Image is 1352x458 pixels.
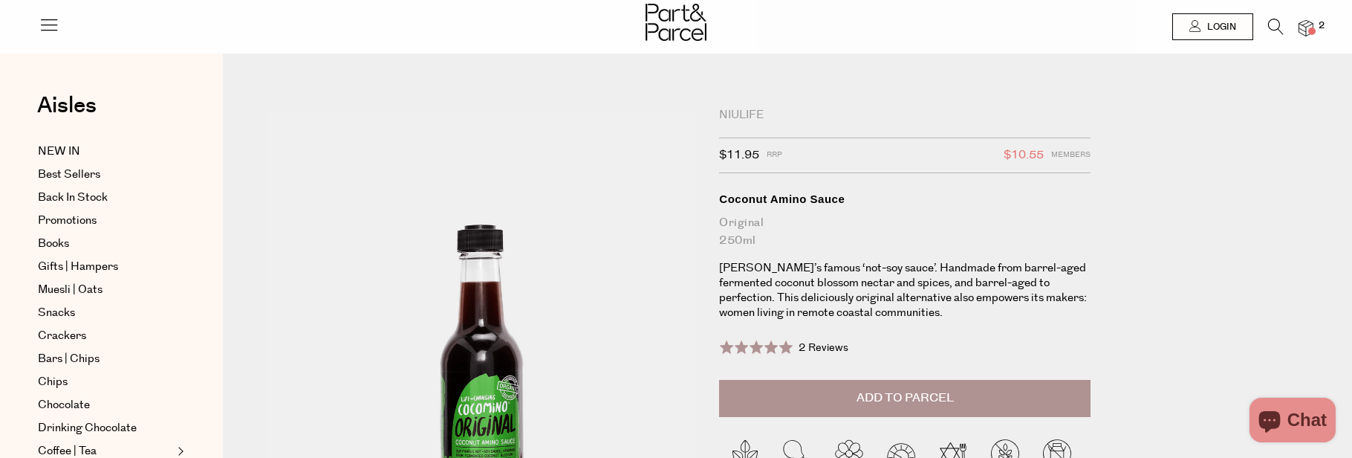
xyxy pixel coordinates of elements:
[38,212,173,230] a: Promotions
[1315,19,1328,33] span: 2
[38,235,69,253] span: Books
[38,373,68,391] span: Chips
[38,350,173,368] a: Bars | Chips
[38,281,103,299] span: Muesli | Oats
[38,419,137,437] span: Drinking Chocolate
[38,304,173,322] a: Snacks
[38,396,173,414] a: Chocolate
[719,214,1091,250] div: Original 250ml
[719,146,759,165] span: $11.95
[37,94,97,132] a: Aisles
[38,166,173,184] a: Best Sellers
[38,235,173,253] a: Books
[38,189,173,207] a: Back In Stock
[38,396,90,414] span: Chocolate
[767,146,782,165] span: RRP
[37,89,97,122] span: Aisles
[646,4,706,41] img: Part&Parcel
[719,261,1091,320] p: [PERSON_NAME]’s famous ‘not-soy sauce’. Handmade from barrel-aged fermented coconut blossom necta...
[38,281,173,299] a: Muesli | Oats
[38,143,173,161] a: NEW IN
[799,341,848,355] span: 2 Reviews
[38,327,86,345] span: Crackers
[1004,146,1044,165] span: $10.55
[719,380,1091,417] button: Add to Parcel
[38,419,173,437] a: Drinking Chocolate
[38,350,100,368] span: Bars | Chips
[857,390,954,407] span: Add to Parcel
[1172,13,1253,40] a: Login
[38,189,108,207] span: Back In Stock
[38,258,118,276] span: Gifts | Hampers
[1245,398,1340,446] inbox-online-store-chat: Shopify online store chat
[38,212,97,230] span: Promotions
[1203,21,1236,33] span: Login
[719,192,1091,207] div: Coconut Amino Sauce
[1299,20,1313,36] a: 2
[38,304,75,322] span: Snacks
[38,143,80,161] span: NEW IN
[38,258,173,276] a: Gifts | Hampers
[38,327,173,345] a: Crackers
[38,373,173,391] a: Chips
[719,108,1091,123] div: Niulife
[38,166,100,184] span: Best Sellers
[1051,146,1091,165] span: Members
